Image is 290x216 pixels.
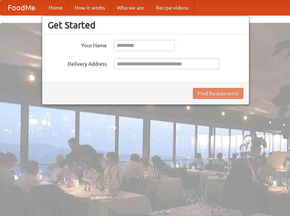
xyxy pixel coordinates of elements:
[48,40,107,49] label: Your Name
[48,58,107,68] label: Delivery Address
[150,0,194,15] a: Recipe videos
[69,0,111,15] a: How it works
[43,0,69,15] a: Home
[193,88,243,99] button: Find Restaurants!
[48,20,243,31] h3: Get Started
[0,0,43,15] a: FoodMe
[111,0,150,15] a: Who we are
